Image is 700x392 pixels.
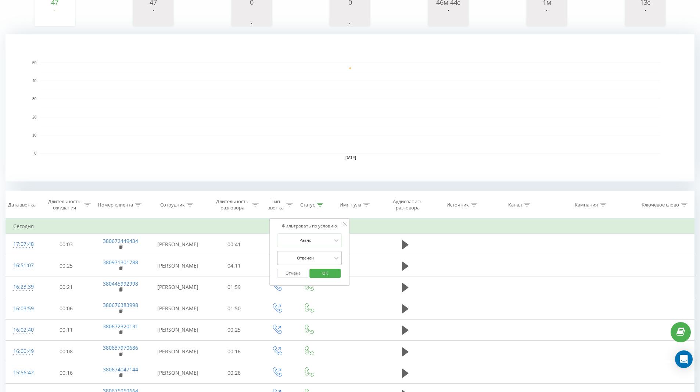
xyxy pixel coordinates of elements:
[98,202,133,208] div: Номер клиента
[13,323,32,337] div: 16:02:40
[208,341,261,362] td: 00:16
[627,6,664,28] svg: A chart.
[214,198,251,211] div: Длительность разговора
[642,202,679,208] div: Ключевое слово
[208,298,261,319] td: 01:50
[277,269,309,278] button: Отмена
[34,151,36,155] text: 0
[32,97,37,101] text: 30
[344,156,356,160] text: [DATE]
[208,276,261,298] td: 01:59
[6,219,694,234] td: Сегодня
[103,323,138,330] a: 380672320131
[309,269,341,278] button: OK
[13,280,32,294] div: 16:23:39
[508,202,522,208] div: Канал
[103,259,138,266] a: 380971301788
[32,61,37,65] text: 50
[331,6,368,28] svg: A chart.
[36,6,73,28] svg: A chart.
[148,319,208,340] td: [PERSON_NAME]
[148,276,208,298] td: [PERSON_NAME]
[675,350,693,368] div: Open Intercom Messenger
[40,298,93,319] td: 00:06
[40,234,93,255] td: 00:03
[103,344,138,351] a: 380637970686
[6,34,694,181] svg: A chart.
[40,255,93,276] td: 00:25
[528,6,565,28] svg: A chart.
[277,222,342,230] div: Фильтровать по условию
[103,237,138,244] a: 380672449434
[13,237,32,251] div: 17:07:48
[386,198,429,211] div: Аудиозапись разговора
[40,276,93,298] td: 00:21
[315,267,335,279] span: OK
[40,319,93,340] td: 00:11
[340,202,361,208] div: Имя пула
[233,6,270,28] svg: A chart.
[32,79,37,83] text: 40
[32,133,37,137] text: 10
[13,258,32,273] div: 16:51:07
[208,319,261,340] td: 00:25
[103,366,138,373] a: 380674047144
[13,301,32,316] div: 16:03:59
[32,115,37,119] text: 20
[148,362,208,384] td: [PERSON_NAME]
[575,202,598,208] div: Кампания
[160,202,185,208] div: Сотрудник
[46,198,83,211] div: Длительность ожидания
[208,234,261,255] td: 00:41
[148,255,208,276] td: [PERSON_NAME]
[208,362,261,384] td: 00:28
[430,6,467,28] svg: A chart.
[446,202,469,208] div: Источник
[8,202,36,208] div: Дата звонка
[148,341,208,362] td: [PERSON_NAME]
[13,365,32,380] div: 15:56:42
[148,234,208,255] td: [PERSON_NAME]
[13,344,32,359] div: 16:00:49
[40,362,93,384] td: 00:16
[40,341,93,362] td: 00:08
[103,280,138,287] a: 380445992998
[148,298,208,319] td: [PERSON_NAME]
[300,202,315,208] div: Статус
[208,255,261,276] td: 04:11
[135,6,172,28] svg: A chart.
[267,198,284,211] div: Тип звонка
[103,301,138,308] a: 380676383998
